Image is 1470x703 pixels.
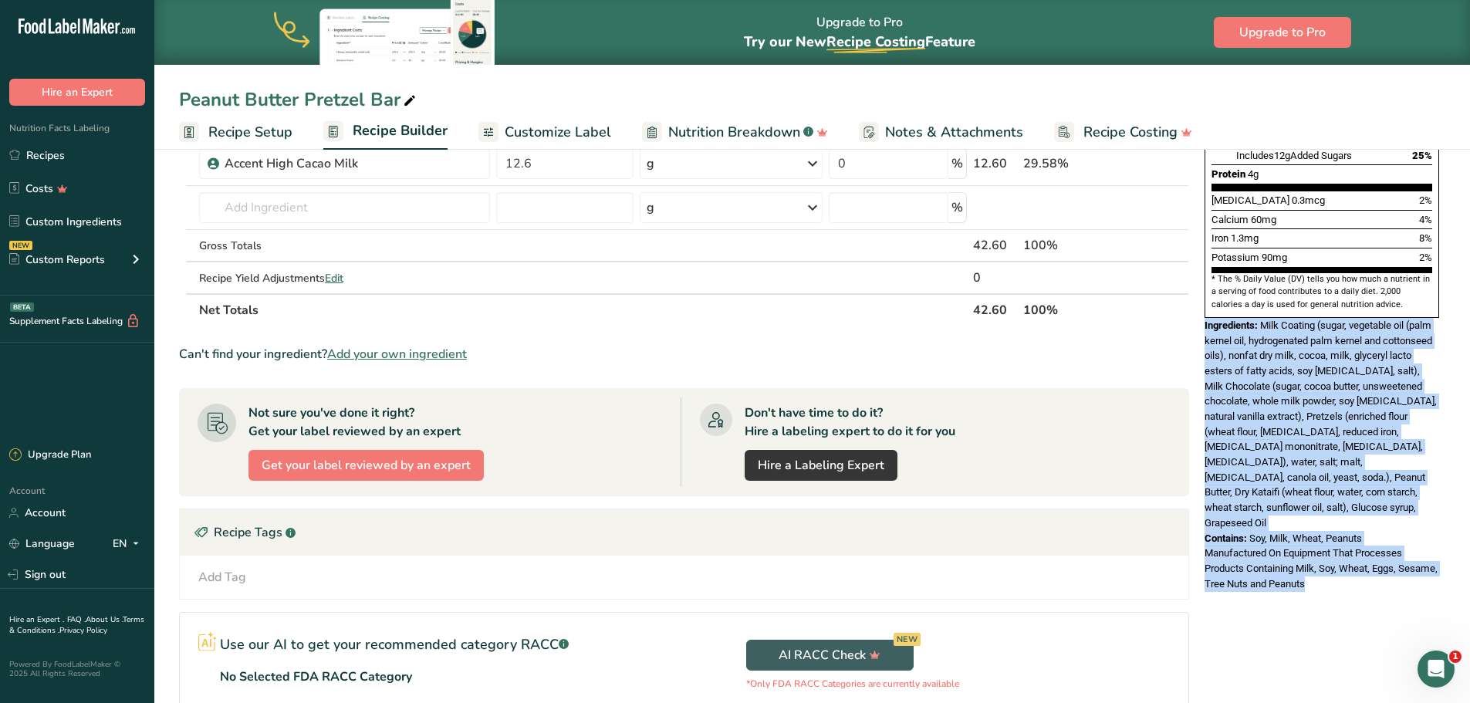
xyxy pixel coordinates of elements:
[826,32,925,51] span: Recipe Costing
[1211,214,1249,225] span: Calcium
[1205,319,1258,331] span: Ingredients:
[745,404,955,441] div: Don't have time to do it? Hire a labeling expert to do it for you
[1412,150,1432,161] span: 25%
[199,270,490,286] div: Recipe Yield Adjustments
[262,456,471,475] span: Get your label reviewed by an expert
[1211,273,1432,311] section: * The % Daily Value (DV) tells you how much a nutrient in a serving of food contributes to a dail...
[1211,252,1259,263] span: Potassium
[59,625,107,636] a: Privacy Policy
[1449,651,1462,663] span: 1
[9,448,91,463] div: Upgrade Plan
[199,192,490,223] input: Add Ingredient
[208,122,292,143] span: Recipe Setup
[67,614,86,625] a: FAQ .
[505,122,611,143] span: Customize Label
[642,115,828,150] a: Nutrition Breakdown
[9,241,32,250] div: NEW
[199,238,490,254] div: Gross Totals
[1205,319,1437,529] span: Milk Coating (sugar, vegetable oil (palm kernel oil, hydrogenated palm kernel and cottonseed oils...
[9,614,144,636] a: Terms & Conditions .
[1205,547,1438,589] span: Manufactured On Equipment That Processes Products Containing Milk, Soy, Wheat, Eggs, Sesame, Tree...
[859,115,1023,150] a: Notes & Attachments
[1419,194,1432,206] span: 2%
[248,404,461,441] div: Not sure you've done it right? Get your label reviewed by an expert
[180,509,1188,556] div: Recipe Tags
[1419,214,1432,225] span: 4%
[1211,194,1289,206] span: [MEDICAL_DATA]
[1054,115,1192,150] a: Recipe Costing
[179,86,419,113] div: Peanut Butter Pretzel Bar
[113,535,145,553] div: EN
[225,154,417,173] div: Accent High Cacao Milk
[668,122,800,143] span: Nutrition Breakdown
[86,614,123,625] a: About Us .
[1262,252,1287,263] span: 90mg
[179,345,1189,363] div: Can't find your ingredient?
[9,660,145,678] div: Powered By FoodLabelMaker © 2025 All Rights Reserved
[220,668,412,686] p: No Selected FDA RACC Category
[746,677,959,691] p: *Only FDA RACC Categories are currently available
[248,450,484,481] button: Get your label reviewed by an expert
[1231,232,1259,244] span: 1.3mg
[1419,232,1432,244] span: 8%
[353,120,448,141] span: Recipe Builder
[647,154,654,173] div: g
[1274,150,1290,161] span: 12g
[745,450,897,481] a: Hire a Labeling Expert
[744,1,975,65] div: Upgrade to Pro
[1083,122,1178,143] span: Recipe Costing
[1236,150,1352,161] span: Includes Added Sugars
[973,236,1017,255] div: 42.60
[327,345,467,363] span: Add your own ingredient
[9,614,64,625] a: Hire an Expert .
[746,640,914,671] button: AI RACC Check NEW
[779,646,880,664] span: AI RACC Check
[179,115,292,150] a: Recipe Setup
[325,271,343,286] span: Edit
[1023,236,1116,255] div: 100%
[323,113,448,150] a: Recipe Builder
[9,79,145,106] button: Hire an Expert
[1211,232,1228,244] span: Iron
[970,293,1020,326] th: 42.60
[1292,194,1325,206] span: 0.3mcg
[9,252,105,268] div: Custom Reports
[196,293,971,326] th: Net Totals
[647,198,654,217] div: g
[894,633,921,646] div: NEW
[1249,532,1362,544] span: Soy, Milk, Wheat, Peanuts
[1239,23,1326,42] span: Upgrade to Pro
[1020,293,1119,326] th: 100%
[1214,17,1351,48] button: Upgrade to Pro
[1248,168,1259,180] span: 4g
[1418,651,1455,688] iframe: Intercom live chat
[744,32,975,51] span: Try our New Feature
[1205,532,1247,544] span: Contains:
[973,154,1017,173] div: 12.60
[885,122,1023,143] span: Notes & Attachments
[478,115,611,150] a: Customize Label
[198,568,246,586] div: Add Tag
[1419,252,1432,263] span: 2%
[1023,154,1116,173] div: 29.58%
[1251,214,1276,225] span: 60mg
[1211,168,1245,180] span: Protein
[10,302,34,312] div: BETA
[220,634,569,655] p: Use our AI to get your recommended category RACC
[973,269,1017,287] div: 0
[9,530,75,557] a: Language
